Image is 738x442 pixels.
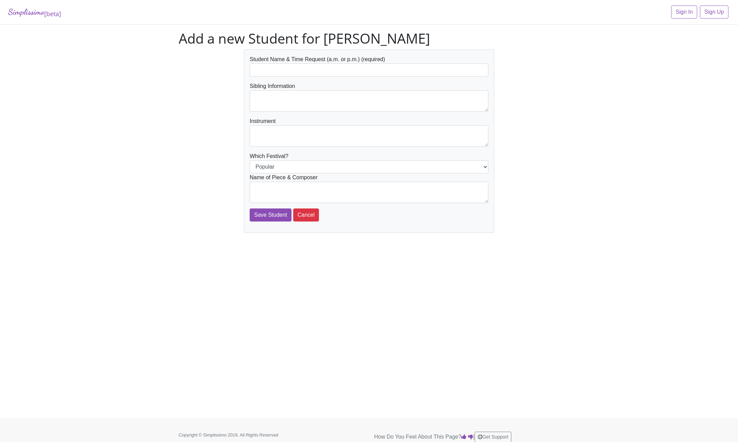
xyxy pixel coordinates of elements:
[250,55,488,222] form: Which Festival?
[293,208,319,222] button: Cancel
[671,5,697,19] a: Sign In
[44,10,61,18] sub: [beta]
[250,82,488,112] div: Sibling Information
[250,55,488,77] div: Student Name & Time Request (a.m. or p.m.) (required)
[250,173,488,203] div: Name of Piece & Composer
[179,432,299,438] p: Copyright © Simplissimo 2019. All Rights Reserved
[700,5,728,19] a: Sign Up
[8,5,61,19] a: Simplissimo[beta]
[250,208,291,222] input: Save Student
[179,30,559,47] h1: Add a new Student for [PERSON_NAME]
[250,117,488,147] div: Instrument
